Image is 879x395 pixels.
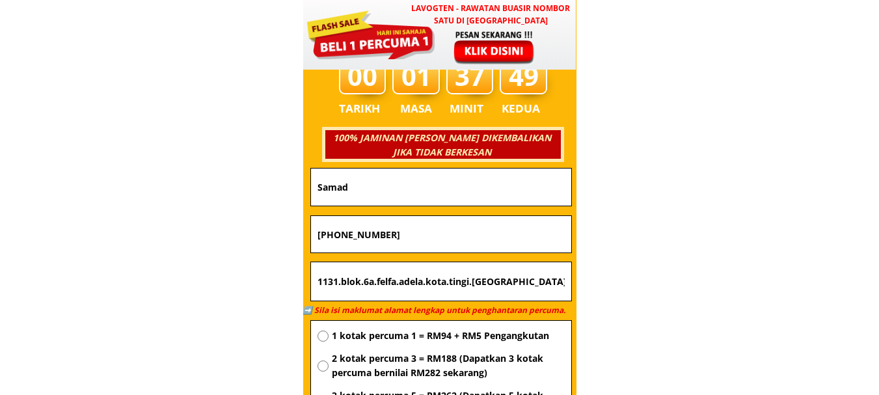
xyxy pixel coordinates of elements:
h3: KEDUA [502,100,544,118]
input: Alamat (Wilayah, Bandar, Wad/Komune,...) [314,262,568,301]
input: Nama penuh [314,169,568,206]
h3: TARIKH [339,100,394,118]
h3: MINIT [450,100,489,118]
h3: MASA [394,100,439,118]
span: 2 kotak percuma 3 = RM188 (Dapatkan 3 kotak percuma bernilai RM282 sekarang) [332,351,565,381]
h3: ➡️ Sila isi maklumat alamat lengkap untuk penghantaran percuma. [303,304,572,316]
span: 1 kotak percuma 1 = RM94 + RM5 Pengangkutan [332,329,565,343]
h3: LAVOGTEN - Rawatan Buasir Nombor Satu di [GEOGRAPHIC_DATA] [405,2,576,27]
h3: 100% JAMINAN [PERSON_NAME] DIKEMBALIKAN JIKA TIDAK BERKESAN [323,131,560,160]
input: Nombor Telefon Bimbit [314,216,568,252]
